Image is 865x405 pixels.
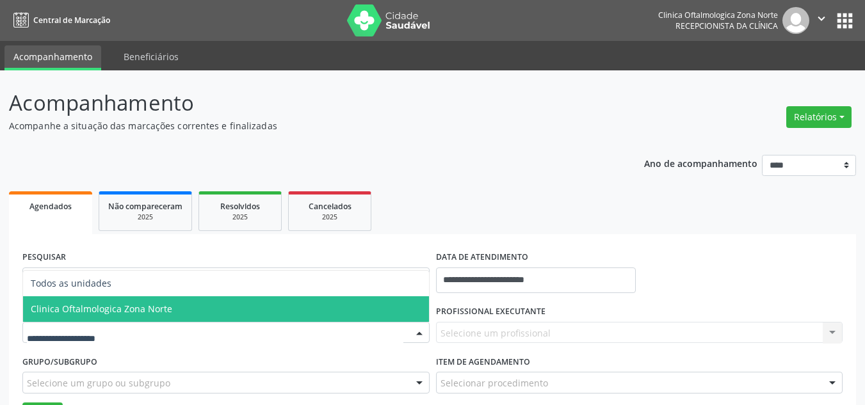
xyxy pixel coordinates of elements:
span: Cancelados [309,201,352,212]
label: PROFISSIONAL EXECUTANTE [436,302,546,322]
span: Recepcionista da clínica [675,20,778,31]
button:  [809,7,834,34]
img: img [782,7,809,34]
label: DATA DE ATENDIMENTO [436,248,528,267]
span: Agendados [29,201,72,212]
span: Todos as unidades [31,277,111,289]
span: Não compareceram [108,201,182,212]
div: Clinica Oftalmologica Zona Norte [658,10,778,20]
label: Grupo/Subgrupo [22,352,97,372]
a: Acompanhamento [4,45,101,70]
span: Resolvidos [220,201,260,212]
a: Beneficiários [115,45,188,68]
div: 2025 [108,212,182,222]
div: 2025 [208,212,272,222]
button: Relatórios [786,106,852,128]
div: 2025 [298,212,362,222]
span: Selecione um grupo ou subgrupo [27,376,170,390]
p: Ano de acompanhamento [644,155,757,171]
span: Clinica Oftalmologica Zona Norte [31,303,172,315]
a: Central de Marcação [9,10,110,31]
p: Acompanhamento [9,87,602,119]
label: Item de agendamento [436,352,530,372]
button: apps [834,10,856,32]
i:  [814,12,829,26]
label: PESQUISAR [22,248,66,267]
span: Selecionar procedimento [441,376,548,390]
span: Central de Marcação [33,15,110,26]
p: Acompanhe a situação das marcações correntes e finalizadas [9,119,602,132]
